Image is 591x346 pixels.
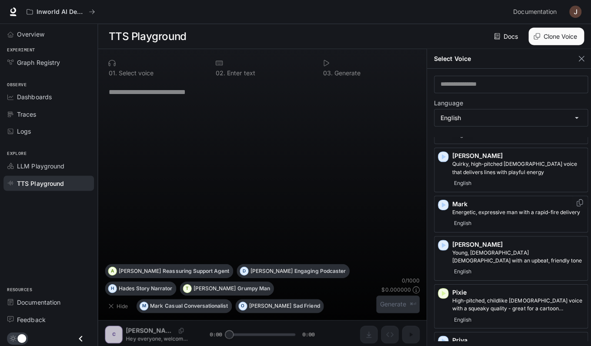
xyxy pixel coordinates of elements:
span: Documentation [510,7,553,18]
span: Overview [17,30,44,39]
button: D[PERSON_NAME]Engaging Podcaster [235,263,347,277]
span: Graph Registry [17,58,60,67]
a: Docs [489,28,518,45]
p: 0 / 1000 [399,275,417,283]
p: Priya [449,334,581,343]
p: [PERSON_NAME] [192,285,234,290]
span: English [449,177,470,188]
span: English [449,217,470,228]
div: English [432,109,584,126]
p: Mark [149,302,162,307]
span: Logs [17,126,31,135]
button: A[PERSON_NAME]Reassuring Support Agent [104,263,232,277]
p: [PERSON_NAME] [449,151,581,160]
p: [PERSON_NAME] [249,267,291,272]
a: Logs [3,123,93,138]
p: Sad Friend [291,302,318,307]
p: Enter text [224,70,254,76]
p: Generate [331,70,358,76]
span: LLM Playground [17,161,64,170]
div: H [108,280,116,294]
button: T[PERSON_NAME]Grumpy Man [179,280,272,294]
p: Inworld AI Demos [36,9,85,16]
p: Casual Conversationalist [164,302,227,307]
button: Copy Voice ID [572,198,581,205]
button: Hide [104,298,132,312]
div: O [237,298,245,312]
span: English [449,265,470,275]
p: Pixie [449,287,581,296]
a: Overview [3,27,93,42]
button: All workspaces [23,3,98,21]
a: LLM Playground [3,158,93,173]
span: English [449,313,470,323]
a: Dashboards [3,89,93,104]
p: High-pitched, childlike female voice with a squeaky quality - great for a cartoon character [449,296,581,311]
a: Documentation [3,293,93,309]
p: Select voice [116,70,153,76]
p: Story Narrator [135,285,171,290]
button: MMarkCasual Conversationalist [136,298,230,312]
p: 0 3 . [321,70,331,76]
p: [PERSON_NAME] [118,267,160,272]
span: Dark mode toggle [17,332,26,341]
span: Dashboards [17,92,51,101]
span: Traces [17,109,36,118]
a: Traces [3,106,93,121]
a: Graph Registry [3,55,93,70]
img: User avatar [566,6,578,18]
p: Reassuring Support Agent [162,267,228,272]
p: Language [431,100,460,106]
a: Documentation [507,3,560,21]
button: Close drawer [70,328,90,346]
span: Documentation [17,296,60,306]
button: User avatar [563,3,581,21]
span: Feedback [17,313,45,322]
p: Quirky, high-pitched female voice that delivers lines with playful energy [449,160,581,175]
p: Energetic, expressive man with a rapid-fire delivery [449,208,581,215]
p: Grumpy Man [236,285,268,290]
a: Feedback [3,310,93,326]
p: Mark [449,199,581,208]
p: Young, British female with an upbeat, friendly tone [449,248,581,263]
span: TTS Playground [17,178,63,187]
p: [PERSON_NAME] [449,239,581,248]
button: HHadesStory Narrator [104,280,175,294]
p: Hades [118,285,134,290]
h1: TTS Playground [108,28,185,45]
p: [PERSON_NAME] [247,302,290,307]
div: D [239,263,247,277]
p: $ 0.000000 [379,285,408,292]
div: A [108,263,116,277]
p: 0 2 . [214,70,224,76]
button: Clone Voice [525,28,581,45]
button: O[PERSON_NAME]Sad Friend [234,298,322,312]
p: 0 1 . [108,70,116,76]
p: Engaging Podcaster [293,267,344,272]
div: T [182,280,190,294]
a: TTS Playground [3,175,93,190]
div: M [139,298,147,312]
